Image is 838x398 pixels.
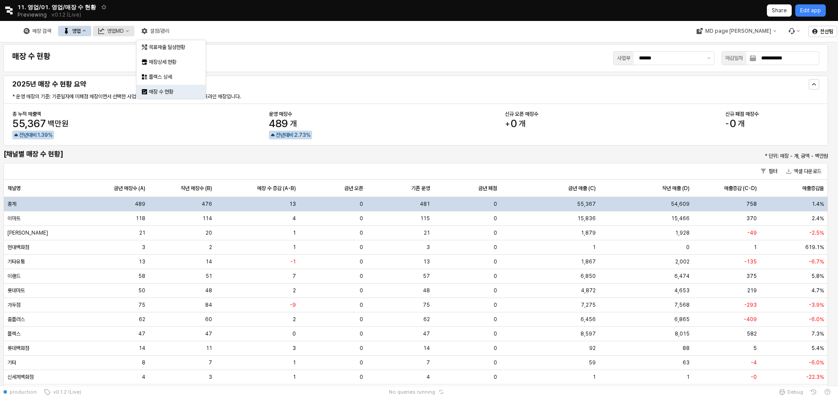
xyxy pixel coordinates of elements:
[269,117,288,130] span: 489
[725,111,819,118] div: 신규 폐점 매장수
[135,201,145,208] span: 489
[138,330,145,337] span: 47
[48,120,69,128] span: 백만원
[293,359,296,366] span: 1
[18,26,56,36] button: 매장 검색
[293,287,296,294] span: 2
[202,201,212,208] span: 476
[747,330,757,337] span: 582
[293,316,296,323] span: 2
[19,131,37,139] span: 전년대비
[809,258,824,265] span: -6.7%
[136,215,145,222] span: 118
[420,215,430,222] span: 115
[494,330,497,337] span: 0
[25,117,27,130] span: ,
[812,215,824,222] span: 2.4%
[577,215,596,222] span: 15,836
[704,52,714,65] button: 제안 사항 표시
[420,201,430,208] span: 481
[17,3,96,11] span: 11. 영업/01. 영업/매장 수 현황
[580,330,596,337] span: 8,597
[568,185,596,192] span: 금년 매출 (C)
[494,229,497,236] span: 0
[478,185,497,192] span: 금년 폐점
[38,132,40,138] span: 1
[505,118,525,129] span: 0개
[577,201,596,208] span: 55,367
[783,166,825,177] button: 엑셀 다운로드
[812,201,824,208] span: 1.4%
[298,132,299,138] span: .
[494,345,497,352] span: 0
[426,244,430,251] span: 3
[360,201,363,208] span: 0
[7,301,21,308] span: 가두점
[423,273,430,280] span: 57
[149,73,195,80] div: 플렉스 상세
[360,258,363,265] span: 0
[41,132,48,138] span: 39
[7,258,25,265] span: 기타유통
[360,330,363,337] span: 0
[746,273,757,280] span: 375
[686,244,690,251] span: 0
[787,388,803,395] span: Debug
[744,316,757,323] span: -409
[209,374,212,381] span: 3
[290,258,296,265] span: -1
[293,374,296,381] span: 1
[47,9,86,21] button: Releases and History
[52,11,81,18] p: v0.1.2 (Live)
[767,4,792,17] button: Share app
[292,215,296,222] span: 4
[772,7,787,14] p: Share
[662,185,690,192] span: 작년 매출 (D)
[205,316,212,323] span: 60
[290,120,297,128] span: 개
[72,28,81,34] div: 영업
[671,215,690,222] span: 15,466
[93,26,134,36] div: 영업MD
[142,359,145,366] span: 8
[360,374,363,381] span: 0
[494,316,497,323] span: 0
[150,28,169,34] div: 설정/관리
[142,374,145,381] span: 4
[809,301,824,308] span: -3.9%
[811,330,824,337] span: 7.3%
[40,132,41,138] span: .
[589,359,596,366] span: 59
[751,374,757,381] span: -0
[805,244,824,251] span: 619.1%
[808,26,837,37] button: 전산팀
[7,316,25,323] span: 홈플러스
[426,374,430,381] span: 4
[136,26,175,36] div: 설정/관리
[683,345,690,352] span: 88
[13,131,52,139] span: up 1.39% positive trend
[783,26,805,36] div: Menu item 6
[494,359,497,366] span: 0
[821,386,835,398] button: Help
[149,88,195,95] div: 매장 수 현황
[674,316,690,323] span: 6,865
[7,287,25,294] span: 롯데마트
[7,345,29,352] span: 롯데백화점
[494,374,497,381] span: 0
[423,330,430,337] span: 47
[360,215,363,222] span: 0
[820,28,833,35] p: 전산팀
[7,244,29,251] span: 현대백화점
[775,386,807,398] button: Debug
[747,229,757,236] span: -49
[40,386,85,398] button: v0.1.2 (Live)
[423,287,430,294] span: 48
[7,185,21,192] span: 채널명
[581,287,596,294] span: 4,872
[423,345,430,352] span: 14
[344,185,363,192] span: 금년 오픈
[139,316,145,323] span: 62
[7,215,21,222] span: 이마트
[617,54,630,62] div: 사업부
